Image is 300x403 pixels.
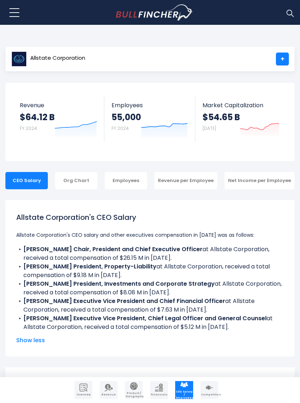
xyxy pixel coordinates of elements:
span: Employees [112,102,188,109]
span: Competitors [201,393,218,396]
a: Employees 55,000 FY 2024 [104,95,195,142]
span: Revenue [20,102,97,109]
a: Company Employees [175,381,193,399]
b: [PERSON_NAME] President, Investments and Corporate Strategy [23,280,215,288]
a: Allstate Corporation [11,53,86,65]
div: CEO Salary [5,172,48,189]
li: at Allstate Corporation, received a total compensation of $26.15 M in [DATE]. [16,245,284,262]
a: Company Competitors [200,381,218,399]
span: CEO Salary / Employees [176,390,192,399]
a: + [276,53,289,65]
li: at Allstate Corporation, received a total compensation of $5.12 M in [DATE]. [16,314,284,331]
b: [PERSON_NAME] Executive Vice President, Chief Legal Officer and General Counsel [23,314,267,322]
a: Company Overview [74,381,92,399]
b: [PERSON_NAME] President, Property-Liability [23,262,156,271]
span: Product / Geography [126,392,142,398]
a: Company Product/Geography [125,381,143,399]
a: Company Financials [150,381,168,399]
div: Employees [105,172,147,189]
b: [PERSON_NAME] Executive Vice President and Chief Financial Officer [23,297,225,305]
strong: $54.65 B [203,112,240,123]
p: Allstate Corporation's CEO salary and other executives compensation in [DATE] was as follows: [16,231,284,239]
a: Revenue $64.12 B FY 2024 [13,95,104,142]
span: Market Capitalization [203,102,279,109]
a: Company Revenue [100,381,118,399]
small: FY 2024 [20,125,37,131]
div: Net Income per Employee [224,172,295,189]
h1: Allstate Corporation's CEO Salary [16,212,284,223]
span: Show less [16,336,284,345]
a: Market Capitalization $54.65 B [DATE] [195,95,287,142]
span: Revenue [100,393,117,396]
span: Allstate Corporation [30,55,85,61]
span: Overview [75,393,92,396]
li: at Allstate Corporation, received a total compensation of $7.63 M in [DATE]. [16,297,284,314]
small: FY 2024 [112,125,129,131]
strong: 55,000 [112,112,141,123]
a: Go to homepage [116,4,193,21]
img: ALL logo [12,51,27,67]
li: at Allstate Corporation, received a total compensation of $9.18 M in [DATE]. [16,262,284,280]
b: [PERSON_NAME] Chair, President and Chief Executive Officer [23,245,203,253]
li: at Allstate Corporation, received a total compensation of $8.08 M in [DATE]. [16,280,284,297]
div: Org Chart [55,172,97,189]
span: Financials [151,393,167,396]
img: bullfincher logo [116,4,193,21]
div: Revenue per Employee [154,172,217,189]
small: [DATE] [203,125,216,131]
strong: $64.12 B [20,112,55,123]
